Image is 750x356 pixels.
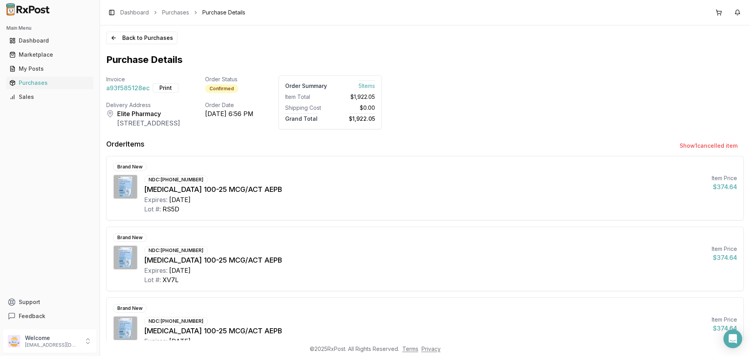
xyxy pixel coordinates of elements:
div: [MEDICAL_DATA] 100-25 MCG/ACT AEPB [144,326,705,336]
div: $0.00 [333,104,375,112]
button: Print [153,83,179,93]
a: Marketplace [6,48,93,62]
div: NDC: [PHONE_NUMBER] [144,317,208,326]
span: 5 Item s [359,81,375,89]
button: Show1cancelled item [673,139,744,153]
div: Order Date [205,101,254,109]
div: [DATE] [169,336,191,346]
div: [DATE] 6:56 PM [205,109,254,118]
a: Purchases [162,9,189,16]
div: Invoice [106,75,180,83]
a: My Posts [6,62,93,76]
div: NDC: [PHONE_NUMBER] [144,175,208,184]
div: Item Price [712,245,737,253]
div: Lot #: [144,275,161,284]
div: Item Total [285,93,327,101]
div: Brand New [113,304,147,313]
div: Shipping Cost [285,104,327,112]
div: Confirmed [205,84,238,93]
span: Grand Total [285,113,318,122]
div: Order Summary [285,82,327,90]
button: Support [3,295,96,309]
div: Expires: [144,336,168,346]
img: RxPost Logo [3,3,53,16]
p: [EMAIL_ADDRESS][DOMAIN_NAME] [25,342,79,348]
a: Terms [402,345,418,352]
h2: Main Menu [6,25,93,31]
div: Lot #: [144,204,161,214]
a: Privacy [421,345,441,352]
button: Feedback [3,309,96,323]
div: Brand New [113,233,147,242]
div: Brand New [113,163,147,171]
div: Marketplace [9,51,90,59]
span: a93f585128ec [106,83,150,93]
div: Delivery Address [106,101,180,109]
button: Back to Purchases [106,32,177,44]
div: $374.64 [712,253,737,262]
div: Order Status [205,75,254,83]
a: Purchases [6,76,93,90]
div: [MEDICAL_DATA] 100-25 MCG/ACT AEPB [144,184,705,195]
h1: Purchase Details [106,54,744,66]
div: Dashboard [9,37,90,45]
button: My Posts [3,63,96,75]
button: Sales [3,91,96,103]
div: Elite Pharmacy [117,109,180,118]
div: RS5D [162,204,179,214]
div: [DATE] [169,266,191,275]
span: $1,922.05 [349,113,375,122]
div: [MEDICAL_DATA] 100-25 MCG/ACT AEPB [144,255,705,266]
span: Purchase Details [202,9,245,16]
div: Item Price [712,174,737,182]
div: My Posts [9,65,90,73]
nav: breadcrumb [120,9,245,16]
a: Sales [6,90,93,104]
div: Item Price [712,316,737,324]
div: Order Items [106,139,145,150]
div: $374.64 [712,182,737,191]
div: [DATE] [169,195,191,204]
div: Expires: [144,195,168,204]
div: Open Intercom Messenger [723,329,742,348]
div: NDC: [PHONE_NUMBER] [144,246,208,255]
div: Expires: [144,266,168,275]
div: [STREET_ADDRESS] [117,118,180,128]
span: Feedback [19,312,45,320]
div: $1,922.05 [333,93,375,101]
img: Breo Ellipta 100-25 MCG/ACT AEPB [114,175,137,199]
a: Dashboard [6,34,93,48]
div: Purchases [9,79,90,87]
img: User avatar [8,335,20,347]
div: Sales [9,93,90,101]
button: Purchases [3,77,96,89]
div: $374.64 [712,324,737,333]
button: Dashboard [3,34,96,47]
img: Breo Ellipta 100-25 MCG/ACT AEPB [114,246,137,269]
p: Welcome [25,334,79,342]
div: XV7L [162,275,179,284]
img: Breo Ellipta 100-25 MCG/ACT AEPB [114,317,137,340]
a: Dashboard [120,9,149,16]
button: Marketplace [3,48,96,61]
